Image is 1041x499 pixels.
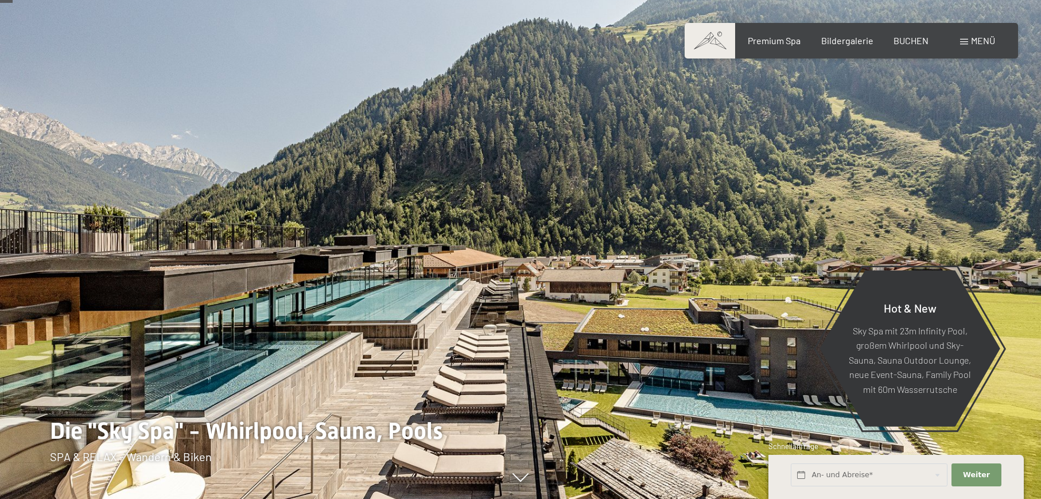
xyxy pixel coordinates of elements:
[894,35,929,46] a: BUCHEN
[971,35,995,46] span: Menü
[768,442,818,451] span: Schnellanfrage
[884,301,937,314] span: Hot & New
[951,463,1001,487] button: Weiter
[848,323,972,396] p: Sky Spa mit 23m Infinity Pool, großem Whirlpool und Sky-Sauna, Sauna Outdoor Lounge, neue Event-S...
[821,35,873,46] a: Bildergalerie
[819,270,1001,427] a: Hot & New Sky Spa mit 23m Infinity Pool, großem Whirlpool und Sky-Sauna, Sauna Outdoor Lounge, ne...
[963,470,990,480] span: Weiter
[748,35,801,46] a: Premium Spa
